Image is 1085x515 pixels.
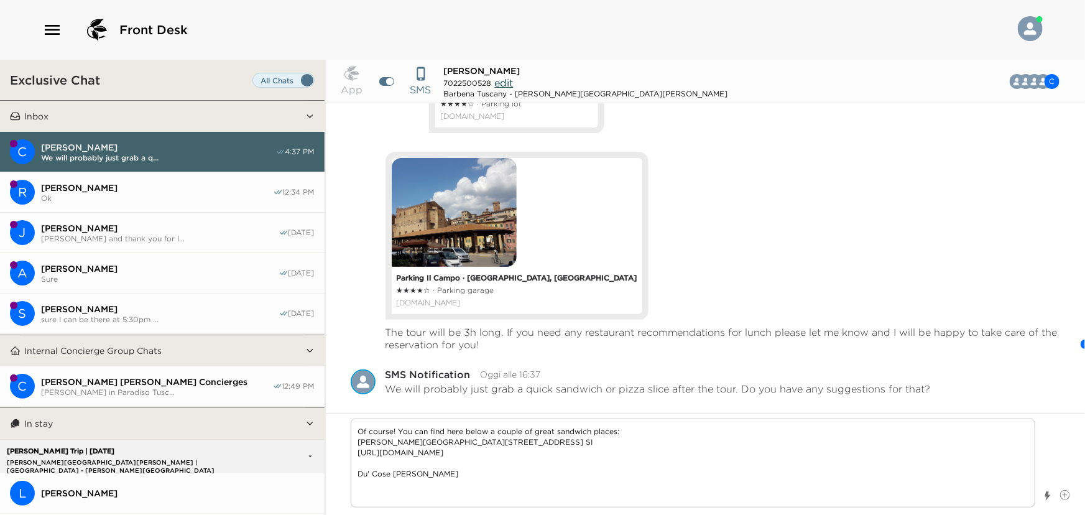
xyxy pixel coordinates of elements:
[10,481,35,506] div: Larry Haertel
[282,381,315,391] span: 12:49 PM
[4,447,272,455] p: [PERSON_NAME] Trip | [DATE]
[41,153,275,162] span: We will probably just grab a q...
[10,139,35,164] div: Casali di Casole Concierge Team
[341,82,363,97] p: App
[444,78,492,88] span: 7022500528
[351,369,376,394] div: SMS Notification
[24,345,162,356] p: Internal Concierge Group Chats
[10,301,35,326] div: Sasha McGrath
[283,187,315,197] span: 12:34 PM
[10,374,35,399] div: C
[10,374,35,399] div: Casali di Casole
[410,82,432,97] p: SMS
[41,274,279,284] span: Sure
[1043,485,1052,507] button: Show templates
[41,193,273,203] span: Ok
[10,220,35,245] div: J
[41,376,272,387] span: [PERSON_NAME] [PERSON_NAME] Concierges
[252,73,315,88] label: Set all destinations
[397,297,637,309] a: Allegato
[440,110,593,123] a: Allegato
[285,147,315,157] span: 4:37 PM
[10,180,35,205] div: Rob Holloway
[444,65,520,77] span: [PERSON_NAME]
[24,418,53,429] p: In stay
[10,180,35,205] div: R
[41,223,279,234] span: [PERSON_NAME]
[386,369,471,379] div: SMS Notification
[4,458,272,466] p: [PERSON_NAME][GEOGRAPHIC_DATA][PERSON_NAME] | [GEOGRAPHIC_DATA] - [PERSON_NAME][GEOGRAPHIC_DATA][...
[289,309,315,318] span: [DATE]
[386,383,931,395] p: We will probably just grab a quick sandwich or pizza slice after the tour. Do you have any sugges...
[41,142,275,153] span: [PERSON_NAME]
[10,481,35,506] div: L
[1018,16,1043,41] img: User
[351,369,376,394] img: S
[41,182,273,193] span: [PERSON_NAME]
[495,77,514,89] span: edit
[289,228,315,238] span: [DATE]
[1045,74,1060,89] div: Cathy Haase
[41,263,279,274] span: [PERSON_NAME]
[10,261,35,285] div: Alejandro Macia
[21,335,305,366] button: Internal Concierge Group Chats
[41,315,279,324] span: sure I can be there at 5:30pm ...
[21,101,305,132] button: Inbox
[386,326,1061,351] p: The tour will be 3h long. If you need any restaurant recommendations for lunch please let me know...
[24,111,48,122] p: Inbox
[41,304,279,315] span: [PERSON_NAME]
[1045,74,1060,89] div: C
[10,72,100,88] h3: Exclusive Chat
[481,369,541,380] time: 2025-09-03T14:37:07.885Z
[10,220,35,245] div: Jeffrey Lyons
[41,387,272,397] span: [PERSON_NAME] in Paradiso Tusc...
[41,234,279,243] span: [PERSON_NAME] and thank you for l...
[41,488,315,499] span: [PERSON_NAME]
[1012,69,1069,94] button: CCDAB
[10,139,35,164] div: C
[82,15,112,45] img: logo
[444,89,728,98] div: Barbena Tuscany - [PERSON_NAME][GEOGRAPHIC_DATA][PERSON_NAME]
[351,419,1036,508] textarea: Write a message
[21,408,305,439] button: In stay
[119,21,188,39] span: Front Desk
[10,261,35,285] div: A
[289,268,315,278] span: [DATE]
[10,301,35,326] div: S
